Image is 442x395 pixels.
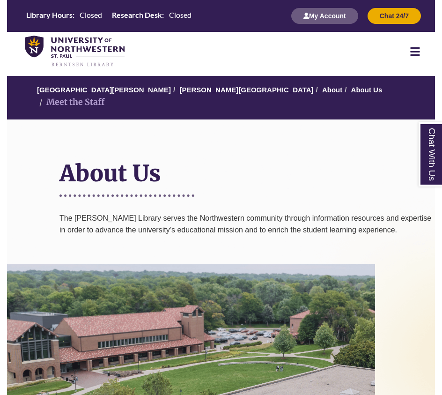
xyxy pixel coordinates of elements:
[368,12,421,20] a: Chat 24/7
[108,10,165,20] th: Research Desk:
[25,36,125,67] img: UNWSP Library Logo
[37,86,171,94] a: [GEOGRAPHIC_DATA][PERSON_NAME]
[169,10,192,19] span: Closed
[322,86,342,94] a: About
[291,8,358,24] button: My Account
[179,86,313,94] a: [PERSON_NAME][GEOGRAPHIC_DATA]
[351,86,383,94] a: About Us
[59,212,435,260] p: The [PERSON_NAME] Library serves the Northwestern community through information resources and exp...
[80,10,102,19] span: Closed
[59,122,435,192] h1: About Us
[37,96,104,109] li: Meet the Staff
[22,10,195,22] a: Hours Today
[368,8,421,24] button: Chat 24/7
[22,10,76,20] th: Library Hours:
[291,12,358,20] a: My Account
